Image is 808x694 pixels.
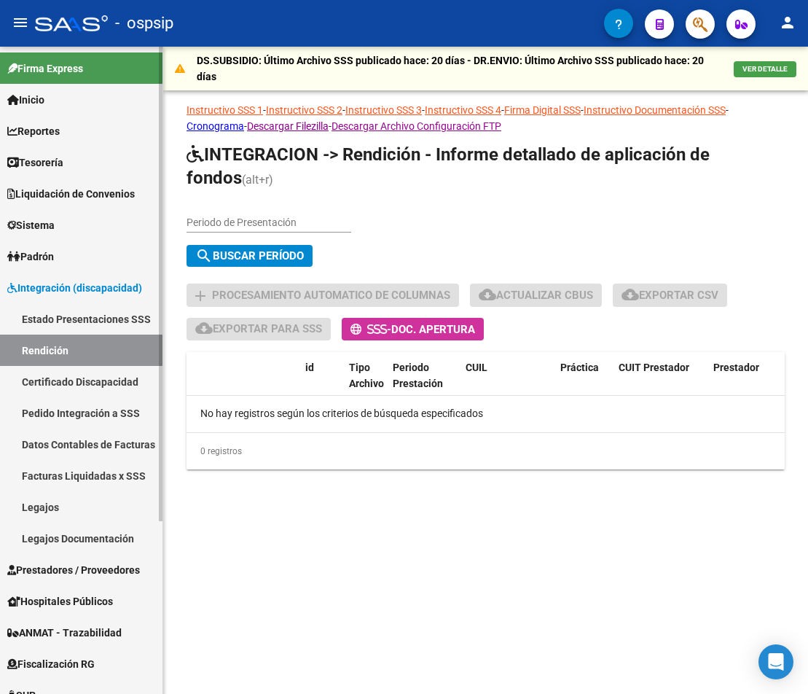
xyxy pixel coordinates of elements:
datatable-header-cell: Tipo Archivo [343,352,387,416]
mat-icon: search [195,247,213,265]
span: VER DETALLE [742,65,788,73]
span: Inicio [7,92,44,108]
datatable-header-cell: id [299,352,343,416]
span: Exportar para SSS [195,322,322,335]
span: Tipo Archivo [349,362,384,390]
span: Hospitales Públicos [7,593,113,609]
button: Actualizar CBUs [470,284,602,306]
span: CUIL [466,362,487,373]
datatable-header-cell: Práctica [554,352,613,416]
span: INTEGRACION -> Rendición - Informe detallado de aplicación de fondos [187,144,710,188]
span: Sistema [7,217,55,233]
button: VER DETALLE [734,61,796,77]
p: DS.SUBSIDIO: Último Archivo SSS publicado hace: 20 días - DR.ENVIO: Último Archivo SSS publicado ... [197,52,722,85]
span: Reportes [7,123,60,139]
mat-icon: add [192,287,209,305]
a: Descargar Archivo Configuración FTP [332,120,501,132]
div: Open Intercom Messenger [758,644,793,679]
datatable-header-cell: CUIT Prestador [613,352,707,416]
mat-icon: cloud_download [195,319,213,337]
span: Tesorería [7,155,63,171]
span: Práctica [560,362,599,373]
span: Prestador [713,362,759,373]
span: Doc. Apertura [391,323,475,336]
span: Fiscalización RG [7,656,95,672]
span: Integración (discapacidad) [7,280,142,296]
span: CUIT Prestador [619,362,689,373]
datatable-header-cell: Periodo Prestación [387,352,460,416]
a: Descargar Filezilla [247,120,329,132]
span: Procesamiento automatico de columnas [212,289,450,303]
button: Exportar CSV [613,284,727,306]
p: - - - - - - - - [187,102,785,134]
a: Instructivo SSS 3 [345,104,422,116]
span: - ospsip [115,7,173,39]
a: Instructivo SSS 1 [187,104,263,116]
span: Exportar CSV [621,289,718,302]
span: Liquidación de Convenios [7,186,135,202]
span: Padrón [7,249,54,265]
button: Procesamiento automatico de columnas [187,284,459,306]
mat-icon: person [779,14,796,31]
div: 0 registros [187,433,785,469]
span: Firma Express [7,61,83,77]
mat-icon: menu [12,14,29,31]
span: Buscar Período [195,249,304,262]
a: Cronograma [187,120,244,132]
span: ANMAT - Trazabilidad [7,625,122,641]
span: Prestadores / Proveedores [7,562,140,578]
div: No hay registros según los criterios de búsqueda especificados [187,396,785,432]
button: Buscar Período [187,245,313,267]
a: Instructivo SSS 2 [266,104,342,116]
span: Periodo Prestación [393,362,443,390]
span: (alt+r) [242,173,273,187]
button: -Doc. Apertura [342,318,484,340]
span: Actualizar CBUs [479,289,593,302]
a: Instructivo Documentación SSS [584,104,726,116]
mat-icon: cloud_download [621,286,639,303]
span: - [350,323,391,336]
span: id [305,362,314,373]
a: Firma Digital SSS [504,104,581,116]
datatable-header-cell: CUIL [460,352,554,416]
button: Exportar para SSS [187,318,331,340]
mat-icon: cloud_download [479,286,496,303]
a: Instructivo SSS 4 [425,104,501,116]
